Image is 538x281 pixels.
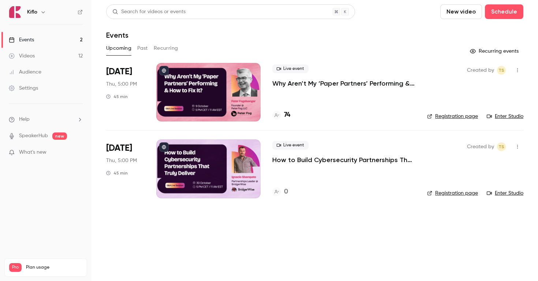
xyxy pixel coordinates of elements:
[487,113,523,120] a: Enter Studio
[498,66,504,75] span: TS
[427,113,478,120] a: Registration page
[498,142,504,151] span: TS
[27,8,37,16] h6: Kiflo
[272,79,415,88] a: Why Aren’t My ‘Paper Partners’ Performing & How to Fix It?
[9,263,22,272] span: Pro
[19,149,46,156] span: What's new
[154,42,178,54] button: Recurring
[9,6,21,18] img: Kiflo
[9,68,41,76] div: Audience
[106,139,145,198] div: Oct 30 Thu, 5:00 PM (Europe/Rome)
[106,66,132,78] span: [DATE]
[467,142,494,151] span: Created by
[284,187,288,197] h4: 0
[485,4,523,19] button: Schedule
[106,42,131,54] button: Upcoming
[112,8,186,16] div: Search for videos or events
[467,66,494,75] span: Created by
[427,190,478,197] a: Registration page
[9,85,38,92] div: Settings
[497,66,506,75] span: Tomica Stojanovikj
[9,52,35,60] div: Videos
[272,156,415,164] a: How to Build Cybersecurity Partnerships That Truly Deliver
[272,64,309,73] span: Live event
[440,4,482,19] button: New video
[272,141,309,150] span: Live event
[106,142,132,154] span: [DATE]
[106,31,128,40] h1: Events
[284,110,290,120] h4: 74
[9,116,83,123] li: help-dropdown-opener
[106,80,137,88] span: Thu, 5:00 PM
[467,45,523,57] button: Recurring events
[26,265,82,270] span: Plan usage
[74,149,83,156] iframe: Noticeable Trigger
[106,63,145,121] div: Oct 9 Thu, 5:00 PM (Europe/Rome)
[9,36,34,44] div: Events
[487,190,523,197] a: Enter Studio
[497,142,506,151] span: Tomica Stojanovikj
[19,132,48,140] a: SpeakerHub
[272,110,290,120] a: 74
[106,170,128,176] div: 45 min
[106,157,137,164] span: Thu, 5:00 PM
[52,132,67,140] span: new
[137,42,148,54] button: Past
[272,187,288,197] a: 0
[106,94,128,100] div: 45 min
[19,116,30,123] span: Help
